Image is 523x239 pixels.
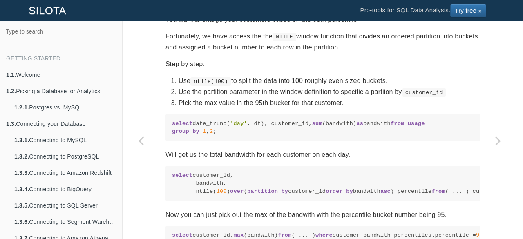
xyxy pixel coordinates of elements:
span: order [326,188,343,194]
span: where [315,232,333,238]
span: 100 [217,188,227,194]
span: partition [247,188,278,194]
code: customer_id, bandwith, ntile( ) ( customer_id bandwith ) percentile ( ... ) customer_bandwith_per... [172,172,474,195]
b: 1.1. [6,71,16,78]
span: from [391,121,404,127]
code: customer_id [402,88,446,96]
span: asc [380,188,391,194]
span: from [431,188,445,194]
a: 1.3.2.Connecting to PostgreSQL [8,148,122,165]
a: SILOTA [22,0,72,21]
li: Pick the max value in the 95th bucket for that customer. [179,97,480,108]
a: 1.3.5.Connecting to SQL Server [8,197,122,214]
b: 1.3.4. [14,186,29,192]
code: ntile(100) [190,77,231,85]
span: select [172,172,192,179]
span: 2 [210,128,213,134]
p: Now you can just pick out the max of the bandwith with the percentile bucket number being 95. [165,209,480,220]
span: 95 [476,232,483,238]
a: Previous page: Analyze Mailchimp Data by Segmenting and Lead scoring your email list [123,42,159,239]
a: Try free » [450,4,486,17]
b: 1.3. [6,121,16,127]
span: by [346,188,353,194]
span: max [233,232,244,238]
span: over [230,188,244,194]
input: Type to search [2,24,120,39]
p: Step by step: [165,58,480,69]
span: group [172,128,189,134]
b: 1.3.3. [14,170,29,176]
span: usage [408,121,425,127]
code: NTILE [273,33,296,41]
code: date_trunc( , dt), customer_id, (bandwith) bandwith , ; [172,120,474,136]
span: by [281,188,288,194]
p: Fortunately, we have access the the window function that divides an ordered partition into bucket... [165,31,480,53]
span: by [192,128,199,134]
span: from [278,232,291,238]
a: 1.2.1.Postgres vs. MySQL [8,99,122,116]
a: 1.3.3.Connecting to Amazon Redshift [8,165,122,181]
span: 1 [203,128,206,134]
a: 1.3.6.Connecting to Segment Warehouse [8,214,122,230]
b: 1.3.6. [14,219,29,225]
span: select [172,121,192,127]
a: 1.3.4.Connecting to BigQuery [8,181,122,197]
span: as [356,121,363,127]
li: Use the partition parameter in the window definition to specific a partiion by . [179,86,480,97]
b: 1.2.1. [14,104,29,111]
a: 1.3.1.Connecting to MySQL [8,132,122,148]
span: select [172,232,192,238]
b: 1.3.1. [14,137,29,143]
b: 1.2. [6,88,16,94]
li: Use to split the data into 100 roughly even sized buckets. [179,75,480,86]
b: 1.3.5. [14,202,29,209]
p: Will get us the total bandwidth for each customer on each day. [165,149,480,160]
a: Next page: Calculating Top N items and Aggregating (sum) the remainder into [480,42,516,239]
iframe: Drift Widget Chat Controller [482,198,513,229]
span: sum [312,121,322,127]
span: 'day' [230,121,247,127]
li: Pro-tools for SQL Data Analysis. [352,0,494,21]
b: 1.3.2. [14,153,29,160]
